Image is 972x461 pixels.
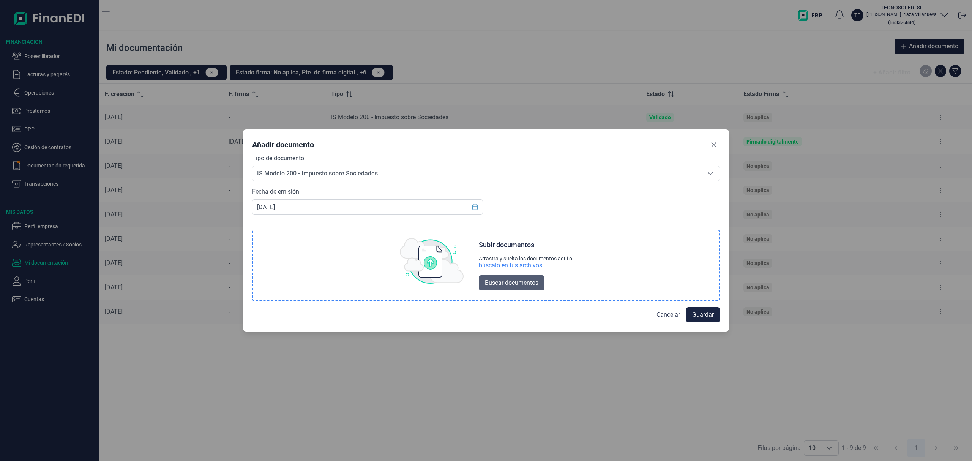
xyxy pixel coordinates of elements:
label: Tipo de documento [252,154,304,163]
img: upload img [400,238,464,284]
div: búscalo en tus archivos. [479,262,544,269]
button: Guardar [686,307,720,322]
button: Close [708,139,720,151]
label: Fecha de emisión [252,187,299,196]
button: Cancelar [650,307,686,322]
div: Añadir documento [252,139,314,150]
span: Buscar documentos [485,278,538,287]
div: Seleccione una opción [701,166,720,181]
div: búscalo en tus archivos. [479,262,572,269]
span: IS Modelo 200 - Impuesto sobre Sociedades [252,166,701,181]
span: Guardar [692,310,714,319]
button: Choose Date [468,200,482,214]
button: Buscar documentos [479,275,544,290]
div: Subir documentos [479,240,534,249]
div: Arrastra y suelta los documentos aquí o [479,256,572,262]
span: Cancelar [656,310,680,319]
